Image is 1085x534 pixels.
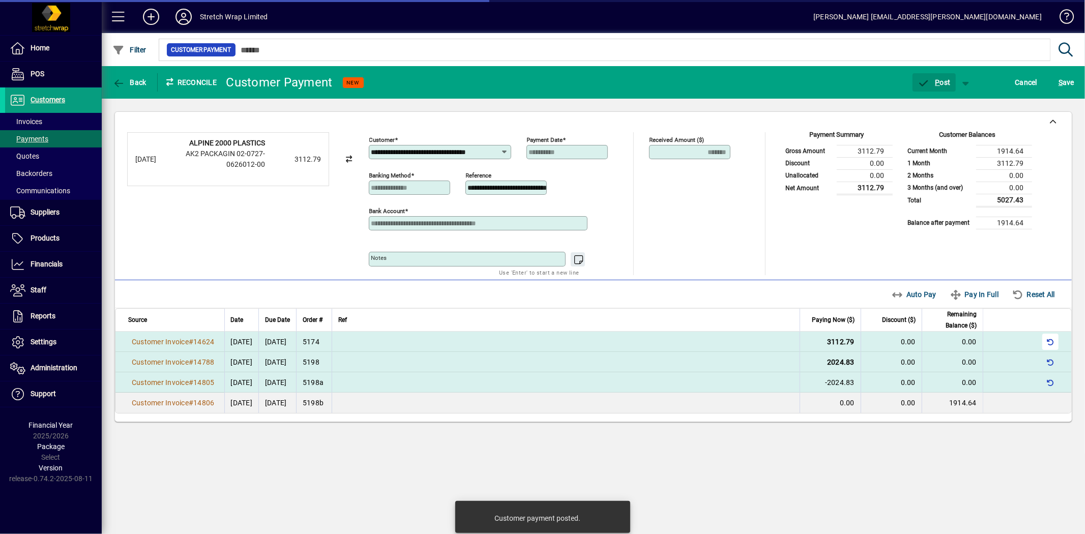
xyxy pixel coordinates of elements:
a: Suppliers [5,200,102,225]
span: Customer Invoice [132,358,189,366]
a: Products [5,226,102,251]
span: NEW [347,79,360,86]
a: Reports [5,304,102,329]
span: POS [31,70,44,78]
span: Staff [31,286,46,294]
a: Support [5,381,102,407]
span: 0.00 [901,378,916,387]
span: # [189,378,193,387]
td: [DATE] [258,393,296,413]
strong: ALPINE 2000 PLASTICS [189,139,265,147]
td: Unallocated [781,169,837,182]
span: Source [128,314,147,325]
span: 2024.83 [827,358,855,366]
span: AK2 PACKAGIN 02-0727-0626012-00 [186,150,265,168]
span: Backorders [10,169,52,177]
td: Balance after payment [903,217,976,229]
span: S [1059,78,1063,86]
button: Post [913,73,956,92]
td: [DATE] [258,372,296,393]
button: Add [135,8,167,26]
button: Back [110,73,149,92]
td: 5027.43 [976,194,1032,206]
button: Save [1056,73,1077,92]
td: Gross Amount [781,145,837,157]
a: Home [5,36,102,61]
span: Cancel [1015,74,1038,91]
span: 3112.79 [827,338,855,346]
span: 14806 [193,399,214,407]
span: Paying Now ($) [812,314,855,325]
span: [DATE] [231,338,253,346]
app-page-summary-card: Customer Balances [903,132,1032,229]
span: Due Date [265,314,290,325]
span: Settings [31,338,56,346]
span: 0.00 [962,338,977,346]
span: Customer Invoice [132,338,189,346]
a: Administration [5,355,102,381]
td: 5198a [296,372,332,393]
span: Remaining Balance ($) [928,309,977,331]
span: # [189,338,193,346]
div: 3112.79 [270,154,321,165]
span: Financials [31,260,63,268]
span: Home [31,44,49,52]
span: 14624 [193,338,214,346]
span: 0.00 [901,358,916,366]
td: 3112.79 [837,145,893,157]
a: Customer Invoice#14806 [128,397,218,408]
mat-label: Bank Account [369,207,405,215]
a: Staff [5,278,102,303]
td: 1 Month [903,157,976,169]
button: Pay In Full [946,285,1003,304]
td: 1914.64 [976,145,1032,157]
a: Payments [5,130,102,147]
span: ave [1059,74,1074,91]
a: Communications [5,182,102,199]
span: 0.00 [840,399,855,407]
td: [DATE] [258,332,296,352]
td: [DATE] [258,352,296,372]
div: [PERSON_NAME] [EMAIL_ADDRESS][PERSON_NAME][DOMAIN_NAME] [813,9,1042,25]
mat-label: Banking method [369,172,412,179]
td: 0.00 [837,157,893,169]
td: 0.00 [976,169,1032,182]
span: Filter [112,46,146,54]
td: 5198 [296,352,332,372]
button: Auto Pay [888,285,941,304]
td: Net Amount [781,182,837,194]
mat-hint: Use 'Enter' to start a new line [499,266,579,278]
span: Financial Year [29,421,73,429]
a: Settings [5,330,102,355]
span: Order # [303,314,322,325]
button: Filter [110,41,149,59]
a: Customer Invoice#14805 [128,377,218,388]
span: Products [31,234,60,242]
span: Invoices [10,117,42,126]
span: 0.00 [901,338,916,346]
span: 1914.64 [949,399,977,407]
span: Payments [10,135,48,143]
span: [DATE] [231,358,253,366]
button: Reset All [1008,285,1059,304]
span: Customer Payment [171,45,231,55]
div: Customer Balances [903,130,1032,145]
span: Auto Pay [892,286,937,303]
a: Knowledge Base [1052,2,1072,35]
mat-label: Reference [466,172,492,179]
span: 0.00 [962,358,977,366]
button: Profile [167,8,200,26]
span: 0.00 [962,378,977,387]
span: Package [37,442,65,451]
td: Current Month [903,145,976,157]
span: Quotes [10,152,39,160]
span: 0.00 [901,399,916,407]
span: Support [31,390,56,398]
span: Back [112,78,146,86]
span: Pay In Full [950,286,999,303]
a: Customer Invoice#14788 [128,357,218,368]
div: Customer payment posted. [494,513,580,523]
div: [DATE] [135,154,176,165]
td: 3112.79 [976,157,1032,169]
a: POS [5,62,102,87]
